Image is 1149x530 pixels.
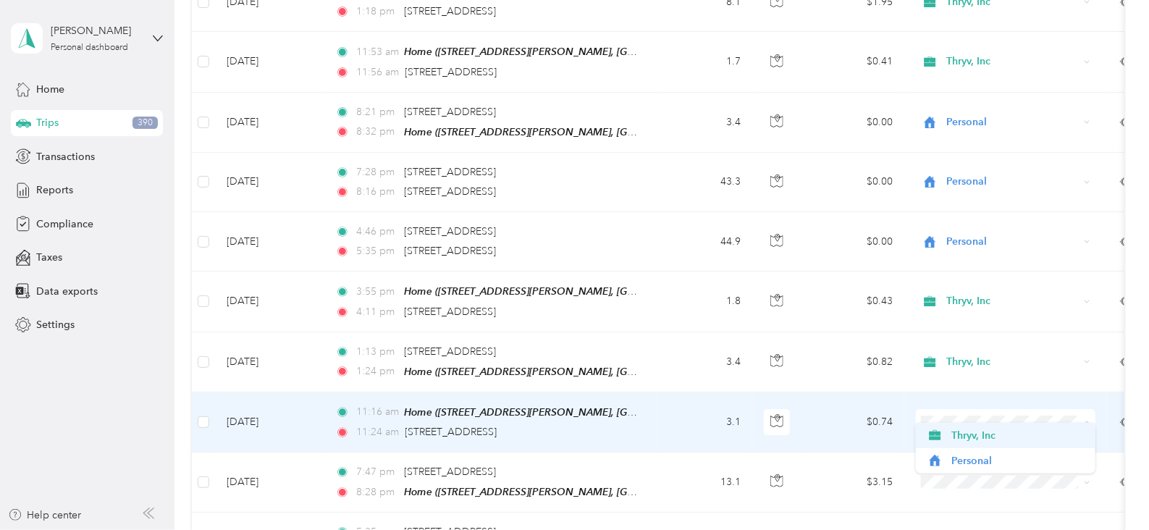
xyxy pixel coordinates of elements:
[404,245,496,257] span: [STREET_ADDRESS]
[803,332,904,392] td: $0.82
[947,234,1079,250] span: Personal
[803,93,904,153] td: $0.00
[657,153,752,212] td: 43.3
[215,453,324,513] td: [DATE]
[947,114,1079,130] span: Personal
[36,317,75,332] span: Settings
[356,104,397,120] span: 8:21 pm
[132,117,158,130] span: 390
[404,466,496,478] span: [STREET_ADDRESS]
[356,424,399,440] span: 11:24 am
[404,366,778,378] span: Home ([STREET_ADDRESS][PERSON_NAME], [GEOGRAPHIC_DATA], [US_STATE])
[952,428,1086,443] span: Thryv, Inc
[36,250,62,265] span: Taxes
[404,46,778,58] span: Home ([STREET_ADDRESS][PERSON_NAME], [GEOGRAPHIC_DATA], [US_STATE])
[405,426,497,438] span: [STREET_ADDRESS]
[36,216,93,232] span: Compliance
[404,106,496,118] span: [STREET_ADDRESS]
[215,32,324,92] td: [DATE]
[36,182,73,198] span: Reports
[947,354,1079,370] span: Thryv, Inc
[51,43,128,52] div: Personal dashboard
[356,164,397,180] span: 7:28 pm
[657,332,752,392] td: 3.4
[215,153,324,212] td: [DATE]
[356,484,397,500] span: 8:28 pm
[215,392,324,453] td: [DATE]
[952,453,1086,468] span: Personal
[36,149,95,164] span: Transactions
[657,212,752,272] td: 44.9
[51,23,141,38] div: [PERSON_NAME]
[803,392,904,453] td: $0.74
[803,32,904,92] td: $0.41
[356,184,397,200] span: 8:16 pm
[356,404,397,420] span: 11:16 am
[404,225,496,237] span: [STREET_ADDRESS]
[356,224,397,240] span: 4:46 pm
[657,453,752,513] td: 13.1
[215,93,324,153] td: [DATE]
[356,124,397,140] span: 8:32 pm
[404,185,496,198] span: [STREET_ADDRESS]
[356,284,397,300] span: 3:55 pm
[803,212,904,272] td: $0.00
[215,332,324,392] td: [DATE]
[215,212,324,272] td: [DATE]
[404,306,496,318] span: [STREET_ADDRESS]
[657,32,752,92] td: 1.7
[356,64,399,80] span: 11:56 am
[657,93,752,153] td: 3.4
[947,174,1079,190] span: Personal
[404,406,778,418] span: Home ([STREET_ADDRESS][PERSON_NAME], [GEOGRAPHIC_DATA], [US_STATE])
[356,344,397,360] span: 1:13 pm
[803,453,904,513] td: $3.15
[356,243,397,259] span: 5:35 pm
[404,166,496,178] span: [STREET_ADDRESS]
[36,115,59,130] span: Trips
[356,304,397,320] span: 4:11 pm
[803,153,904,212] td: $0.00
[215,272,324,332] td: [DATE]
[356,44,397,60] span: 11:53 am
[657,272,752,332] td: 1.8
[404,486,778,498] span: Home ([STREET_ADDRESS][PERSON_NAME], [GEOGRAPHIC_DATA], [US_STATE])
[803,272,904,332] td: $0.43
[8,508,82,523] button: Help center
[404,126,778,138] span: Home ([STREET_ADDRESS][PERSON_NAME], [GEOGRAPHIC_DATA], [US_STATE])
[356,363,397,379] span: 1:24 pm
[404,5,496,17] span: [STREET_ADDRESS]
[947,293,1079,309] span: Thryv, Inc
[356,4,397,20] span: 1:18 pm
[947,54,1079,70] span: Thryv, Inc
[36,82,64,97] span: Home
[356,464,397,480] span: 7:47 pm
[405,66,497,78] span: [STREET_ADDRESS]
[404,345,496,358] span: [STREET_ADDRESS]
[404,285,778,298] span: Home ([STREET_ADDRESS][PERSON_NAME], [GEOGRAPHIC_DATA], [US_STATE])
[657,392,752,453] td: 3.1
[36,284,98,299] span: Data exports
[1068,449,1149,530] iframe: Everlance-gr Chat Button Frame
